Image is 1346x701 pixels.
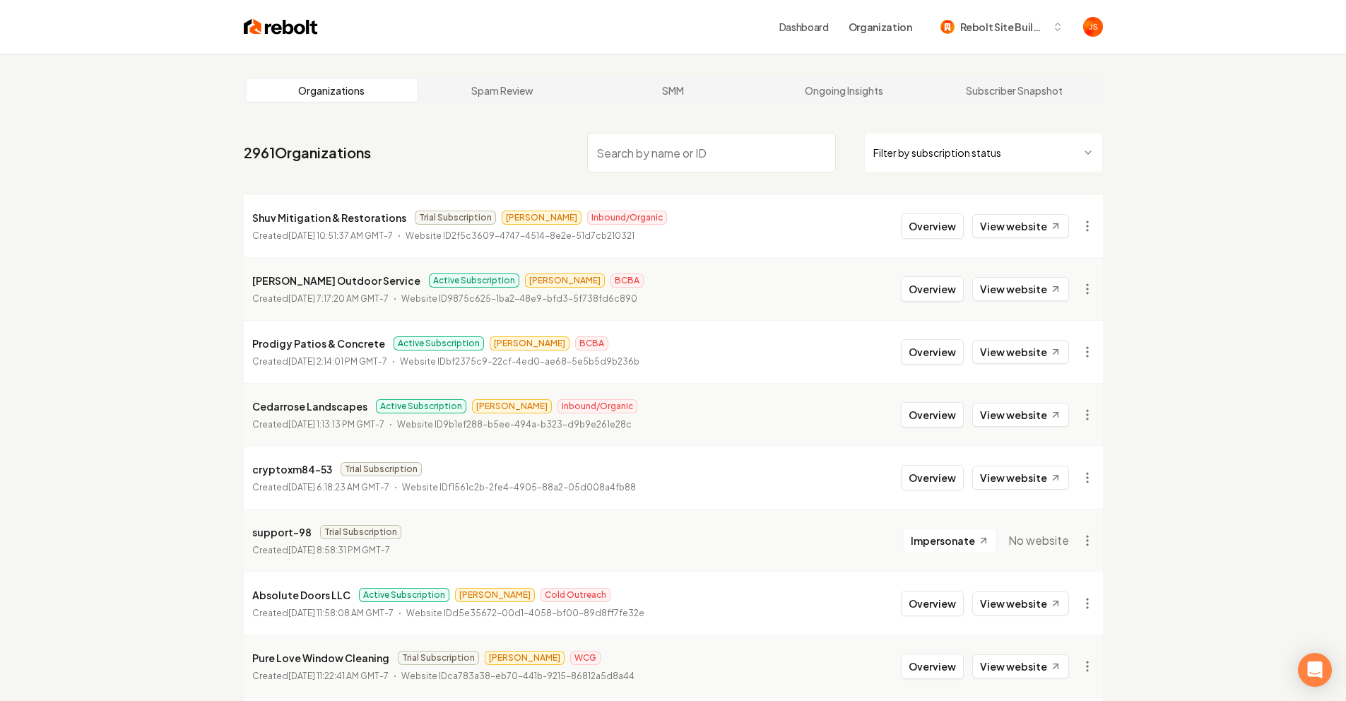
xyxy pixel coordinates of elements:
p: Shuv Mitigation & Restorations [252,209,406,226]
button: Overview [901,591,964,616]
p: Pure Love Window Cleaning [252,649,389,666]
time: [DATE] 10:51:37 AM GMT-7 [288,230,393,241]
p: Website ID f1561c2b-2fe4-4905-88a2-05d008a4fb88 [402,481,636,495]
a: View website [972,591,1069,615]
p: Prodigy Patios & Concrete [252,335,385,352]
img: Rebolt Site Builder [940,20,955,34]
p: Created [252,543,390,558]
span: Trial Subscription [341,462,422,476]
span: [PERSON_NAME] [490,336,569,350]
span: BCBA [610,273,644,288]
span: Trial Subscription [415,211,496,225]
p: Created [252,292,389,306]
a: View website [972,403,1069,427]
a: Dashboard [779,20,829,34]
time: [DATE] 7:17:20 AM GMT-7 [288,293,389,304]
p: Website ID d5e35672-00d1-4058-bf00-89d8ff7fe32e [406,606,644,620]
a: Ongoing Insights [758,79,929,102]
p: Created [252,481,389,495]
p: Created [252,229,393,243]
time: [DATE] 8:58:31 PM GMT-7 [288,545,390,555]
p: support-98 [252,524,312,541]
time: [DATE] 11:22:41 AM GMT-7 [288,671,389,681]
button: Overview [901,339,964,365]
span: Inbound/Organic [557,399,637,413]
span: Trial Subscription [320,525,401,539]
p: Absolute Doors LLC [252,587,350,603]
p: Created [252,355,387,369]
time: [DATE] 1:13:13 PM GMT-7 [288,419,384,430]
p: Website ID ca783a38-eb70-441b-9215-86812a5d8a44 [401,669,634,683]
a: Subscriber Snapshot [929,79,1100,102]
p: Created [252,418,384,432]
span: Cold Outreach [541,588,610,602]
a: View website [972,214,1069,238]
button: Overview [901,213,964,239]
p: Website ID 2f5c3609-4747-4514-8e2e-51d7cb210321 [406,229,634,243]
a: View website [972,277,1069,301]
a: Organizations [247,79,418,102]
button: Overview [901,276,964,302]
time: [DATE] 6:18:23 AM GMT-7 [288,482,389,493]
span: BCBA [575,336,608,350]
p: Created [252,669,389,683]
span: [PERSON_NAME] [485,651,565,665]
p: Created [252,606,394,620]
button: Impersonate [903,528,997,553]
img: James Shamoun [1083,17,1103,37]
a: View website [972,654,1069,678]
button: Organization [840,14,921,40]
span: Active Subscription [429,273,519,288]
span: [PERSON_NAME] [455,588,535,602]
a: SMM [588,79,759,102]
button: Overview [901,654,964,679]
span: No website [1008,532,1069,549]
span: Active Subscription [376,399,466,413]
span: Rebolt Site Builder [960,20,1046,35]
span: [PERSON_NAME] [525,273,605,288]
span: [PERSON_NAME] [502,211,582,225]
p: Website ID bf2375c9-22cf-4ed0-ae68-5e5b5d9b236b [400,355,639,369]
a: View website [972,466,1069,490]
p: Website ID 9875c625-1ba2-48e9-bfd3-5f738fd6c890 [401,292,637,306]
span: Impersonate [911,534,975,548]
div: Open Intercom Messenger [1298,653,1332,687]
button: Overview [901,402,964,428]
span: Inbound/Organic [587,211,667,225]
span: Active Subscription [394,336,484,350]
img: Rebolt Logo [244,17,318,37]
button: Open user button [1083,17,1103,37]
span: Active Subscription [359,588,449,602]
a: View website [972,340,1069,364]
time: [DATE] 2:14:01 PM GMT-7 [288,356,387,367]
p: cryptoxm84-53 [252,461,332,478]
p: Cedarrose Landscapes [252,398,367,415]
span: Trial Subscription [398,651,479,665]
button: Overview [901,465,964,490]
p: Website ID 9b1ef288-b5ee-494a-b323-d9b9e261e28c [397,418,632,432]
a: 2961Organizations [244,143,371,163]
p: [PERSON_NAME] Outdoor Service [252,272,420,289]
time: [DATE] 11:58:08 AM GMT-7 [288,608,394,618]
span: WCG [570,651,601,665]
input: Search by name or ID [587,133,836,172]
span: [PERSON_NAME] [472,399,552,413]
a: Spam Review [417,79,588,102]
